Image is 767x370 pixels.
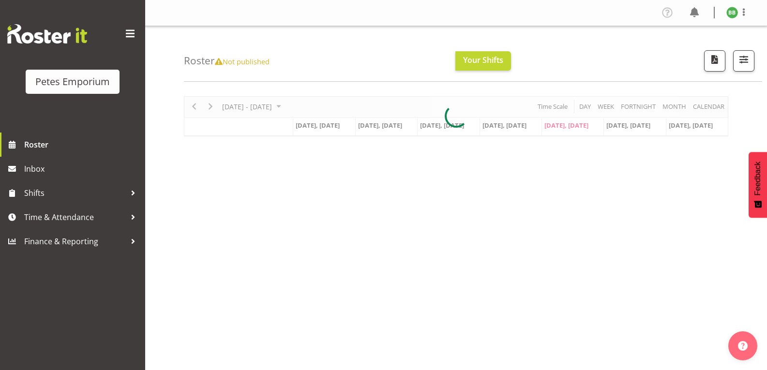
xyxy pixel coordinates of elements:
span: Not published [215,57,270,66]
span: Shifts [24,186,126,200]
span: Roster [24,137,140,152]
span: Time & Attendance [24,210,126,224]
button: Filter Shifts [733,50,754,72]
img: beena-bist9974.jpg [726,7,738,18]
button: Download a PDF of the roster according to the set date range. [704,50,725,72]
span: Feedback [753,162,762,195]
div: Petes Emporium [35,74,110,89]
span: Your Shifts [463,55,503,65]
span: Inbox [24,162,140,176]
h4: Roster [184,55,270,66]
span: Finance & Reporting [24,234,126,249]
button: Your Shifts [455,51,511,71]
img: Rosterit website logo [7,24,87,44]
button: Feedback - Show survey [749,152,767,218]
img: help-xxl-2.png [738,341,748,351]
